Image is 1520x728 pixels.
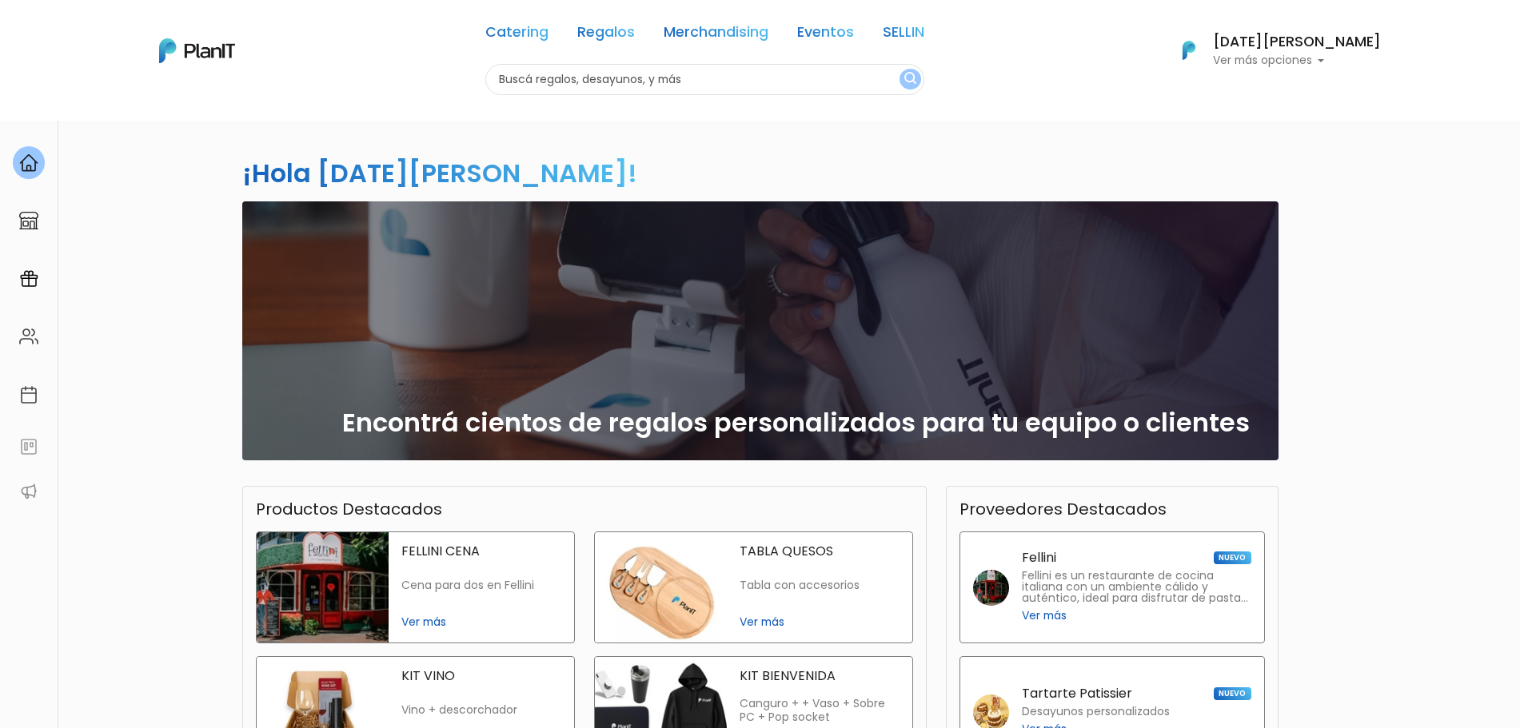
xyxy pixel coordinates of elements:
span: NUEVO [1214,551,1251,564]
p: Fellini es un restaurante de cocina italiana con un ambiente cálido y auténtico, ideal para disfr... [1022,571,1251,604]
img: PlanIt Logo [1171,33,1207,68]
img: home-e721727adea9d79c4d83392d1f703f7f8bce08238fde08b1acbfd93340b81755.svg [19,153,38,173]
p: Canguro + + Vaso + Sobre PC + Pop socket [740,697,900,725]
p: Tabla con accesorios [740,579,900,592]
h2: Encontrá cientos de regalos personalizados para tu equipo o clientes [342,408,1250,438]
span: Ver más [401,614,561,631]
a: Catering [485,26,549,45]
img: feedback-78b5a0c8f98aac82b08bfc38622c3050aee476f2c9584af64705fc4e61158814.svg [19,437,38,456]
p: Desayunos personalizados [1022,706,1170,718]
p: Tartarte Patissier [1022,687,1132,700]
h3: Productos Destacados [256,499,442,519]
img: fellini cena [257,532,389,642]
h2: ¡Hola [DATE][PERSON_NAME]! [242,155,637,191]
img: marketplace-4ceaa7011d94191e9ded77b95e3339b90024bf715f7c57f8cf31f2d8c509eaba.svg [19,211,38,230]
img: partners-52edf745621dab592f3b2c58e3bca9d71375a7ef29c3b500c9f145b62cc070d4.svg [19,482,38,501]
span: NUEVO [1214,687,1251,700]
p: FELLINI CENA [401,545,561,558]
img: fellini [973,570,1009,606]
a: SELLIN [883,26,924,45]
a: tabla quesos TABLA QUESOS Tabla con accesorios Ver más [594,531,913,643]
p: Fellini [1022,551,1056,564]
a: Fellini NUEVO Fellini es un restaurante de cocina italiana con un ambiente cálido y auténtico, id... [959,531,1265,643]
span: Ver más [740,614,900,631]
input: Buscá regalos, desayunos, y más [485,64,924,95]
img: tabla quesos [595,532,727,642]
p: Vino + descorchador [401,703,561,717]
p: KIT VINO [401,670,561,682]
a: fellini cena FELLINI CENA Cena para dos en Fellini Ver más [256,531,575,643]
img: search_button-432b6d5273f82d61273b3651a40e1bd1b912527efae98b1b7a1b2c0702e16a8d.svg [904,72,916,87]
img: PlanIt Logo [159,38,235,63]
span: Ver más [1022,607,1067,624]
a: Eventos [797,26,854,45]
img: campaigns-02234683943229c281be62815700db0a1741e53638e28bf9629b52c665b00959.svg [19,269,38,288]
p: Ver más opciones [1213,55,1381,66]
a: Regalos [577,26,635,45]
p: KIT BIENVENIDA [740,670,900,682]
a: Merchandising [664,26,768,45]
img: people-662611757002400ad9ed0e3c099ab2801c6687ba6c219adb57efc949bc21e19d.svg [19,327,38,346]
h3: Proveedores Destacados [959,499,1167,519]
p: TABLA QUESOS [740,545,900,558]
img: calendar-87d922413cdce8b2cf7b7f5f62616a5cf9e4887200fb71536465627b3292af00.svg [19,385,38,404]
p: Cena para dos en Fellini [401,579,561,592]
h6: [DATE][PERSON_NAME] [1213,35,1381,50]
button: PlanIt Logo [DATE][PERSON_NAME] Ver más opciones [1162,30,1381,71]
